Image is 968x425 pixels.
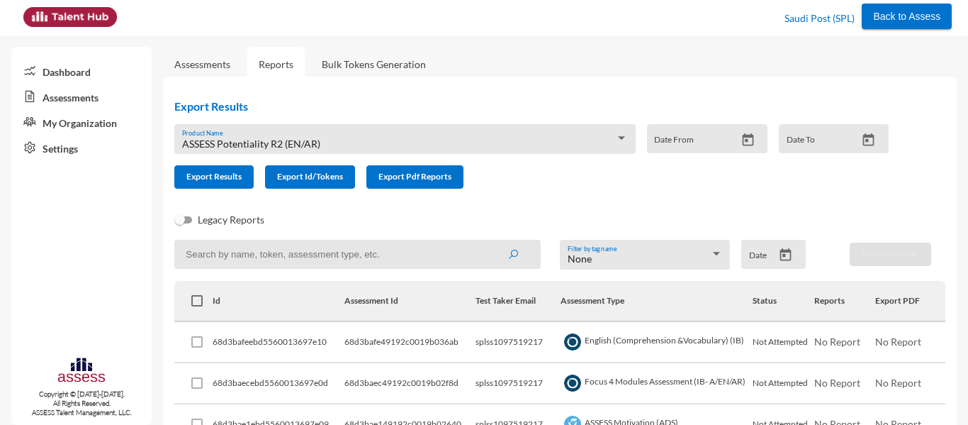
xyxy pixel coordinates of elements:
span: Download PDF [862,248,919,259]
th: Test Taker Email [475,281,561,322]
a: Assessments [11,84,152,109]
td: splss1097519217 [475,322,561,363]
th: Id [213,281,344,322]
button: Export Pdf Reports [366,165,463,189]
button: Export Results [174,165,254,189]
button: Open calendar [736,133,760,148]
span: Legacy Reports [198,211,264,228]
span: ASSESS Potentiality R2 (EN/AR) [182,138,320,150]
span: No Report [814,377,860,389]
button: Open calendar [856,133,881,148]
span: No Report [875,336,921,348]
td: Focus 4 Modules Assessment (IB- A/EN/AR) [561,363,753,404]
a: Bulk Tokens Generation [310,47,437,82]
button: Back to Assess [862,4,952,29]
td: Not Attempted [753,322,814,363]
td: Not Attempted [753,363,814,404]
span: No Report [875,377,921,389]
h2: Export Results [174,99,900,113]
span: No Report [814,336,860,348]
p: Saudi Post (SPL) [784,7,855,30]
a: Reports [247,47,305,82]
a: Assessments [174,58,230,70]
button: Download PDF [850,243,931,266]
th: Export PDF [875,281,945,322]
a: Dashboard [11,58,152,84]
p: Copyright © [DATE]-[DATE]. All Rights Reserved. ASSESS Talent Management, LLC. [11,390,152,417]
td: 68d3baec49192c0019b02f8d [344,363,475,404]
td: English (Comprehension &Vocabulary) (IB) [561,322,753,363]
a: Settings [11,135,152,160]
td: splss1097519217 [475,363,561,404]
a: Back to Assess [862,7,952,23]
td: 68d3baecebd5560013697e0d [213,363,344,404]
th: Status [753,281,814,322]
span: Export Id/Tokens [277,171,343,182]
th: Assessment Id [344,281,475,322]
img: assesscompany-logo.png [57,356,106,387]
td: 68d3bafe49192c0019b036ab [344,322,475,363]
th: Reports [814,281,875,322]
td: 68d3bafeebd5560013697e10 [213,322,344,363]
a: My Organization [11,109,152,135]
button: Export Id/Tokens [265,165,355,189]
span: Export Results [186,171,242,182]
span: None [568,253,592,265]
button: Open calendar [773,248,798,263]
th: Assessment Type [561,281,753,322]
span: Back to Assess [873,11,940,22]
input: Search by name, token, assessment type, etc. [174,240,541,269]
span: Export Pdf Reports [378,171,451,182]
